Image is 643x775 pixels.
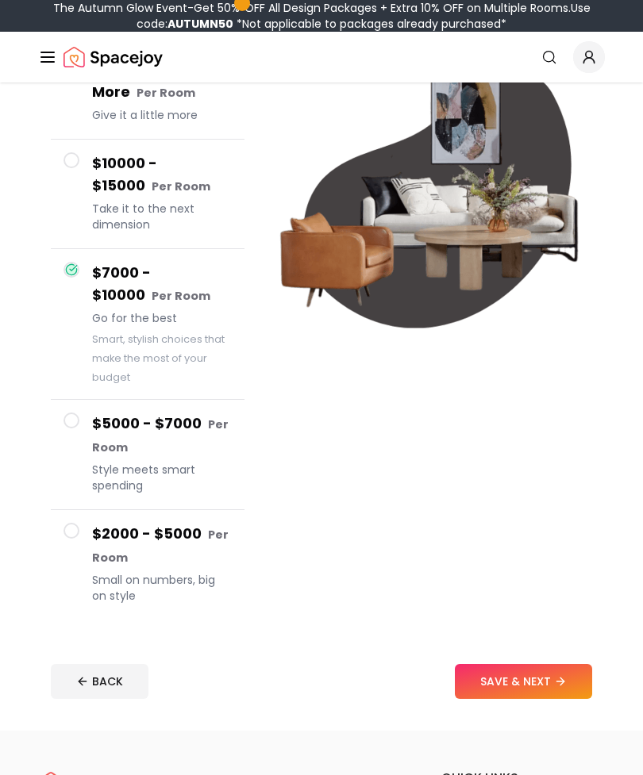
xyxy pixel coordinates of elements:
span: Small on numbers, big on style [92,572,232,604]
a: Spacejoy [64,41,163,73]
span: Style meets smart spending [92,462,232,493]
small: Smart, stylish choices that make the most of your budget [92,332,225,384]
span: *Not applicable to packages already purchased* [233,16,506,32]
span: Give it a little more [92,107,232,123]
img: Spacejoy Logo [64,41,163,73]
b: AUTUMN50 [167,16,233,32]
small: Per Room [152,178,210,194]
h4: $5000 - $7000 [92,412,232,458]
small: Per Room [137,85,195,101]
h4: $10000 - $15000 [92,152,232,198]
h4: $7000 - $10000 [92,262,232,307]
button: $15000 or More Per RoomGive it a little more [51,46,244,140]
button: $5000 - $7000 Per RoomStyle meets smart spending [51,400,244,510]
h4: $2000 - $5000 [92,523,232,569]
span: Go for the best [92,310,232,326]
nav: Global [38,32,605,82]
button: $2000 - $5000 Per RoomSmall on numbers, big on style [51,510,244,620]
button: $10000 - $15000 Per RoomTake it to the next dimension [51,140,244,249]
small: Per Room [152,288,210,304]
span: Take it to the next dimension [92,201,232,232]
button: SAVE & NEXT [455,664,592,699]
button: $7000 - $10000 Per RoomGo for the bestSmart, stylish choices that make the most of your budget [51,249,244,400]
button: BACK [51,664,148,699]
